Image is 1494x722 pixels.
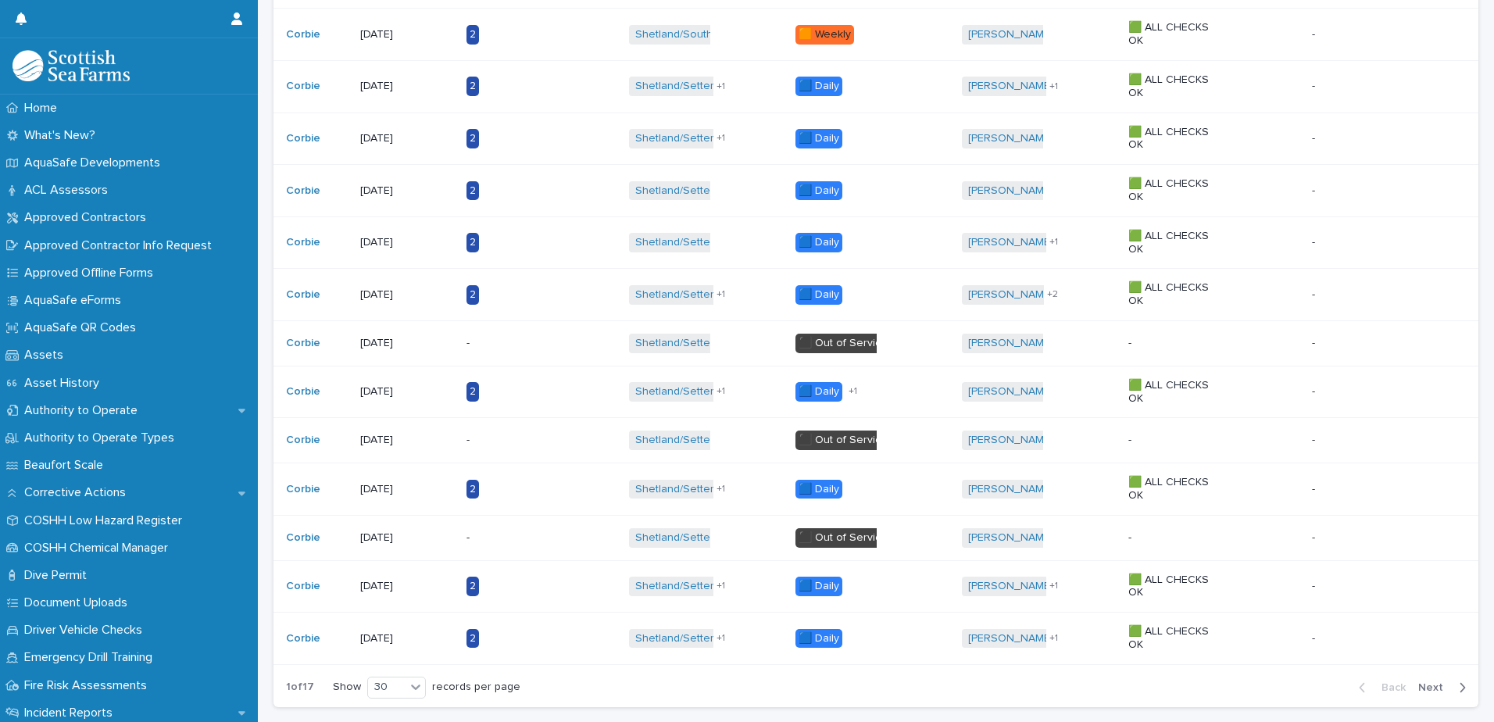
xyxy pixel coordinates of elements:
p: 🟩 ALL CHECKS OK [1128,625,1226,652]
p: - [1312,77,1318,93]
a: [PERSON_NAME] [968,434,1053,447]
p: Authority to Operate [18,403,150,418]
p: Approved Offline Forms [18,266,166,281]
p: AquaSafe QR Codes [18,320,148,335]
a: Shetland/Setterness North [635,80,770,93]
p: - [1312,181,1318,198]
a: [PERSON_NAME][GEOGRAPHIC_DATA] [968,80,1161,93]
span: + 1 [717,387,725,396]
a: Corbie [286,132,320,145]
p: Incident Reports [18,706,125,720]
p: What's New? [18,128,108,143]
tr: Corbie [DATE]-Shetland/Setterness North ⬛️ Out of Service[PERSON_NAME] --- [273,515,1478,560]
p: 1 of 17 [273,668,327,706]
a: Shetland/Setterness North [635,580,770,593]
div: 2 [466,77,479,96]
div: 2 [466,233,479,252]
a: [PERSON_NAME] [968,337,1053,350]
div: 🟦 Daily [795,480,842,499]
a: Corbie [286,434,320,447]
p: Document Uploads [18,595,140,610]
p: 🟩 ALL CHECKS OK [1128,21,1226,48]
p: - [1128,337,1226,350]
a: Shetland/Setterness North [635,236,770,249]
div: 2 [466,480,479,499]
p: Home [18,101,70,116]
div: 2 [466,129,479,148]
div: 2 [466,577,479,596]
p: - [1312,129,1318,145]
p: 🟩 ALL CHECKS OK [1128,126,1226,152]
p: AquaSafe eForms [18,293,134,308]
a: Shetland/Setterness North [635,434,770,447]
p: [DATE] [360,337,454,350]
p: COSHH Low Hazard Register [18,513,195,528]
tr: Corbie [DATE]2Shetland/Setterness North 🟦 Daily[PERSON_NAME] 🟩 ALL CHECKS OK-- [273,165,1478,217]
p: [DATE] [360,580,454,593]
tr: Corbie [DATE]2Shetland/Setterness North +1🟦 Daily[PERSON_NAME] 🟩 ALL CHECKS OK-- [273,113,1478,165]
span: + 2 [1047,290,1058,299]
span: + 1 [849,387,857,396]
div: 🟦 Daily [795,129,842,148]
p: Emergency Drill Training [18,650,165,665]
a: Shetland/Setterness North [635,385,770,399]
p: 🟩 ALL CHECKS OK [1128,177,1226,204]
tr: Corbie [DATE]-Shetland/Setterness North ⬛️ Out of Service[PERSON_NAME] --- [273,321,1478,366]
button: Next [1412,681,1478,695]
div: 🟦 Daily [795,629,842,649]
a: Corbie [286,288,320,302]
p: COSHH Chemical Manager [18,541,180,556]
a: Corbie [286,580,320,593]
a: [PERSON_NAME] [968,28,1053,41]
div: 🟦 Daily [795,577,842,596]
div: 2 [466,629,479,649]
span: + 1 [717,581,725,591]
a: Corbie [286,632,320,645]
p: AquaSafe Developments [18,155,173,170]
a: Shetland/Setterness North [635,531,770,545]
div: ⬛️ Out of Service [795,528,891,548]
span: + 1 [717,484,725,494]
p: 🟩 ALL CHECKS OK [1128,476,1226,502]
span: + 1 [717,82,725,91]
p: 🟩 ALL CHECKS OK [1128,281,1226,308]
a: Shetland/South of [GEOGRAPHIC_DATA] [635,28,837,41]
p: - [1312,431,1318,447]
span: + 1 [1049,634,1058,643]
tr: Corbie [DATE]-Shetland/Setterness North ⬛️ Out of Service[PERSON_NAME] --- [273,418,1478,463]
p: Approved Contractors [18,210,159,225]
div: 2 [466,382,479,402]
p: - [1312,334,1318,350]
div: 🟦 Daily [795,285,842,305]
a: Corbie [286,184,320,198]
tr: Corbie [DATE]2Shetland/Setterness North +1🟦 Daily[PERSON_NAME][GEOGRAPHIC_DATA] +1🟩 ALL CHECKS OK-- [273,560,1478,613]
div: 🟦 Daily [795,382,842,402]
tr: Corbie [DATE]2Shetland/Setterness North +1🟦 Daily[PERSON_NAME][GEOGRAPHIC_DATA] +1🟩 ALL CHECKS OK-- [273,61,1478,113]
div: 🟦 Daily [795,233,842,252]
span: + 1 [1049,581,1058,591]
a: Shetland/Setterness North [635,483,770,496]
a: Corbie [286,80,320,93]
p: - [1312,285,1318,302]
p: [DATE] [360,483,454,496]
div: 🟧 Weekly [795,25,854,45]
p: [DATE] [360,184,454,198]
a: [PERSON_NAME] [968,385,1053,399]
div: 🟦 Daily [795,181,842,201]
tr: Corbie [DATE]2Shetland/Setterness North 🟦 Daily[PERSON_NAME] +1🟩 ALL CHECKS OK-- [273,216,1478,269]
a: [PERSON_NAME] [968,288,1053,302]
span: + 1 [1049,82,1058,91]
p: - [1312,480,1318,496]
p: [DATE] [360,236,454,249]
p: 🟩 ALL CHECKS OK [1128,379,1226,406]
button: Back [1346,681,1412,695]
a: Shetland/Setterness North [635,632,770,645]
div: 2 [466,25,479,45]
p: - [1312,25,1318,41]
p: Show [333,681,361,694]
p: - [466,531,564,545]
a: Corbie [286,236,320,249]
p: - [1312,629,1318,645]
a: [PERSON_NAME] [968,483,1053,496]
a: Corbie [286,28,320,41]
